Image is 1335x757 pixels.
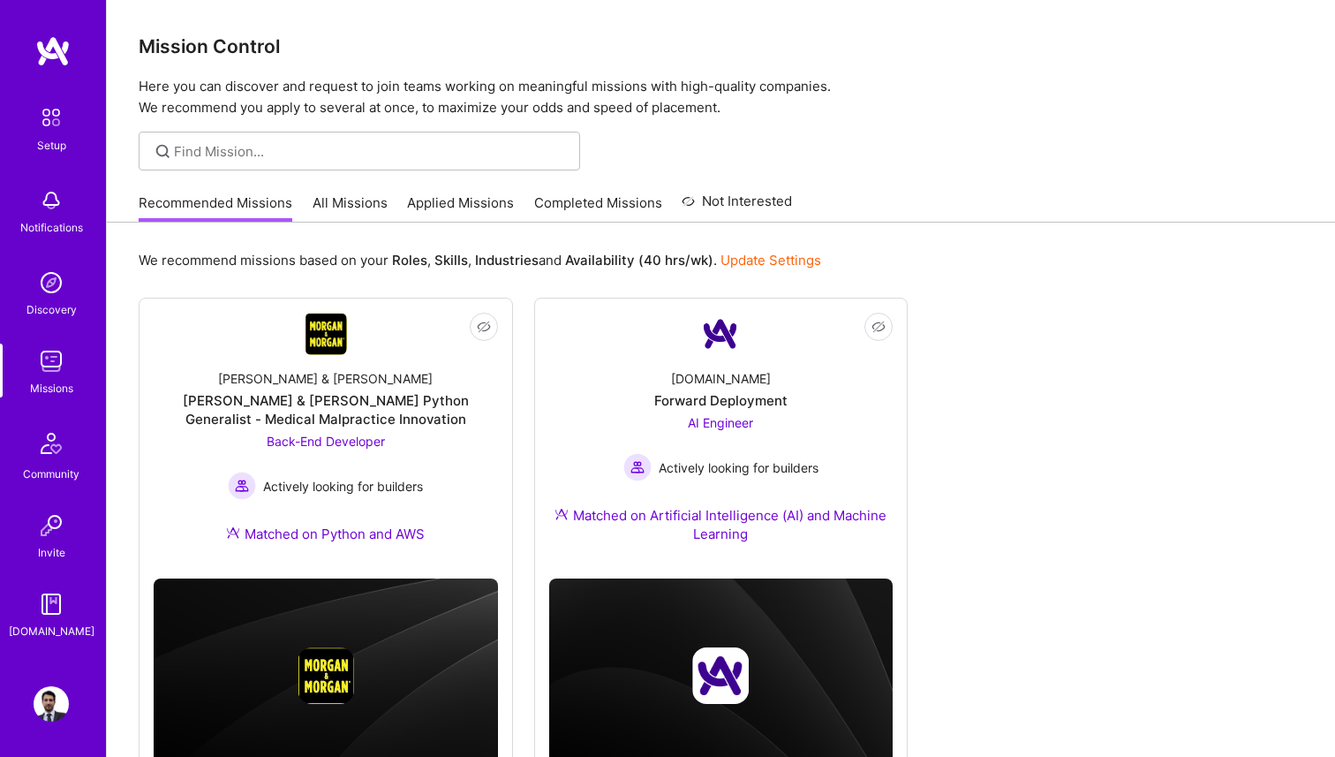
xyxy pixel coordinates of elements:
div: Community [23,465,79,483]
img: Company logo [298,647,354,704]
div: [PERSON_NAME] & [PERSON_NAME] [218,369,433,388]
p: Here you can discover and request to join teams working on meaningful missions with high-quality ... [139,76,1303,118]
img: logo [35,35,71,67]
a: Update Settings [720,252,821,269]
a: Company Logo[PERSON_NAME] & [PERSON_NAME][PERSON_NAME] & [PERSON_NAME] Python Generalist - Medica... [154,313,498,564]
a: All Missions [313,193,388,223]
div: Discovery [26,300,77,319]
img: guide book [34,587,69,622]
b: Availability (40 hrs/wk) [565,252,713,269]
img: Actively looking for builders [228,472,256,500]
div: [DOMAIN_NAME] [9,622,94,640]
img: Company logo [692,647,749,704]
img: Ateam Purple Icon [554,507,569,521]
p: We recommend missions based on your , , and . [139,251,821,269]
b: Roles [392,252,427,269]
img: bell [34,183,69,218]
span: Actively looking for builders [659,458,818,477]
input: Find Mission... [174,142,567,161]
div: Setup [37,136,66,155]
b: Industries [475,252,539,269]
div: Notifications [20,218,83,237]
img: Community [30,422,72,465]
img: Actively looking for builders [623,453,652,481]
b: Skills [434,252,468,269]
div: Matched on Python and AWS [226,525,425,543]
i: icon EyeClosed [477,320,491,334]
a: Company Logo[DOMAIN_NAME]Forward DeploymentAI Engineer Actively looking for buildersActively look... [549,313,894,564]
h3: Mission Control [139,35,1303,57]
div: Forward Deployment [654,391,788,410]
a: Completed Missions [534,193,662,223]
a: Not Interested [682,191,792,223]
span: Actively looking for builders [263,477,423,496]
a: Recommended Missions [139,193,292,223]
img: teamwork [34,344,69,379]
div: [DOMAIN_NAME] [671,369,771,388]
img: Company Logo [305,313,347,355]
div: Invite [38,543,65,562]
a: Applied Missions [407,193,514,223]
div: Missions [30,379,73,397]
img: Invite [34,508,69,543]
div: [PERSON_NAME] & [PERSON_NAME] Python Generalist - Medical Malpractice Innovation [154,391,498,428]
span: Back-End Developer [267,434,385,449]
a: User Avatar [29,686,73,722]
img: Ateam Purple Icon [226,526,240,540]
i: icon SearchGrey [153,141,173,162]
span: AI Engineer [688,415,753,430]
div: Matched on Artificial Intelligence (AI) and Machine Learning [549,506,894,543]
i: icon EyeClosed [871,320,886,334]
img: setup [33,99,70,136]
img: discovery [34,265,69,300]
img: User Avatar [34,686,69,722]
img: Company Logo [699,313,742,355]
